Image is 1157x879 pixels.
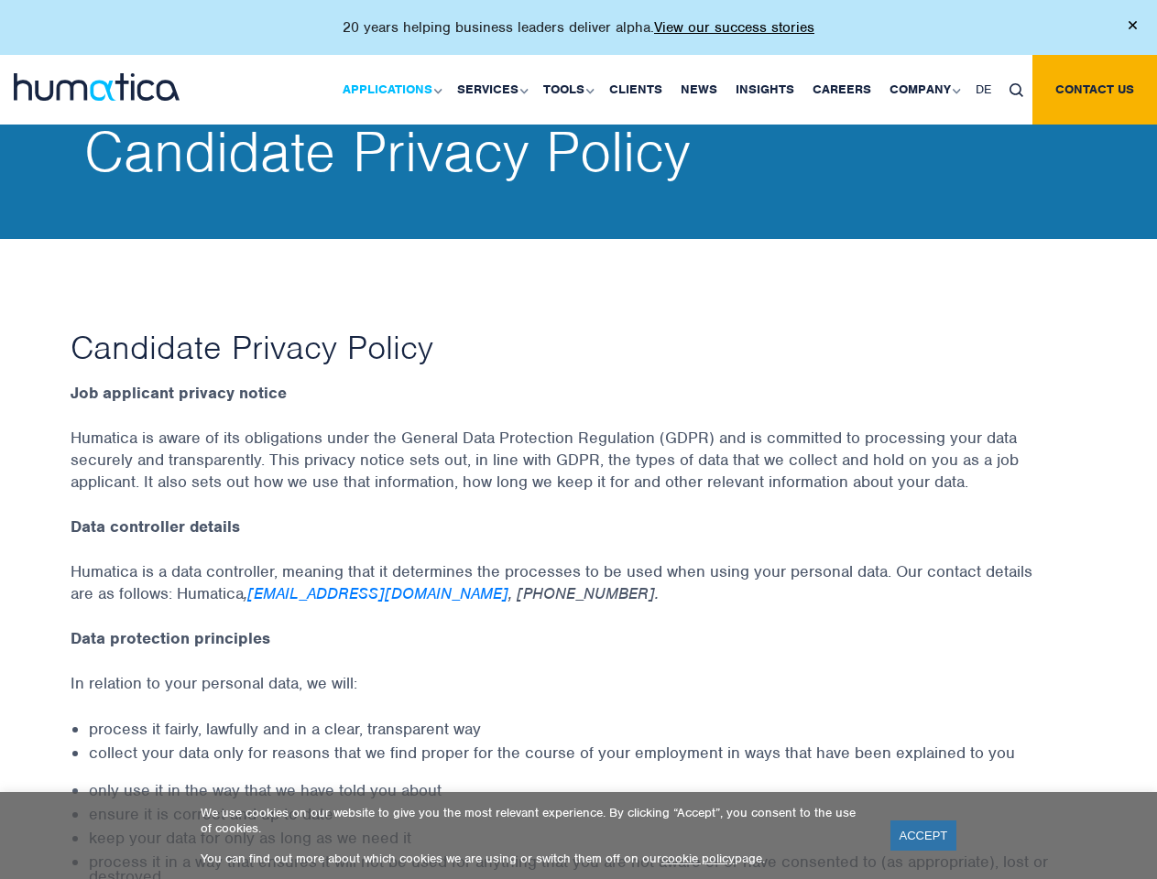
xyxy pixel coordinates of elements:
[71,672,1087,717] p: In relation to your personal data, we will:
[1010,83,1023,97] img: search_icon
[71,560,1087,627] p: Humatica is a data controller, meaning that it determines the processes to be used when using you...
[343,18,814,37] p: 20 years helping business leaders deliver alpha.
[671,55,726,125] a: News
[71,326,1087,368] h1: Candidate Privacy Policy
[803,55,880,125] a: Careers
[71,383,287,403] strong: Job applicant privacy notice
[84,125,1101,179] h2: Candidate Privacy Policy
[71,516,240,537] strong: Data controller details
[333,55,448,125] a: Applications
[89,722,1087,736] li: process it fairly, lawfully and in a clear, transparent way
[890,820,957,851] a: ACCEPT
[654,18,814,37] a: View our success stories
[201,851,868,866] p: You can find out more about which cookies we are using or switch them off on our page.
[600,55,671,125] a: Clients
[244,583,247,603] em: ,
[71,628,270,648] strong: Data protection principles
[966,55,1000,125] a: DE
[880,55,966,125] a: Company
[726,55,803,125] a: Insights
[508,583,659,603] em: , [PHONE_NUMBER].
[89,783,1087,798] li: only use it in the way that we have told you about
[89,745,1087,760] li: collect your data only for reasons that we find proper for the course of your employment in ways ...
[534,55,600,125] a: Tools
[1032,55,1157,125] a: Contact us
[661,851,735,866] a: cookie policy
[71,427,1087,515] p: Humatica is aware of its obligations under the General Data Protection Regulation (GDPR) and is c...
[201,805,868,836] p: We use cookies on our website to give you the most relevant experience. By clicking “Accept”, you...
[14,73,180,101] img: logo
[976,81,991,97] span: DE
[247,583,508,603] a: [EMAIL_ADDRESS][DOMAIN_NAME]
[448,55,534,125] a: Services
